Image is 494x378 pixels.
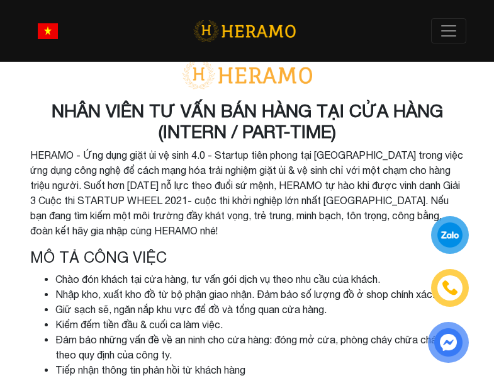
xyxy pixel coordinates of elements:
h4: Mô tả công việc [30,248,464,266]
p: HERAMO - Ứng dụng giặt ủi vệ sinh 4.0 - Startup tiên phong tại [GEOGRAPHIC_DATA] trong việc ứng d... [30,147,464,238]
li: Chào đón khách tại cửa hàng, tư vấn gói dịch vụ theo nhu cầu của khách. [55,272,464,287]
li: Tiếp nhận thông tin phản hồi từ khách hàng [55,362,464,377]
img: logo-with-text.png [178,60,317,90]
img: vn-flag.png [38,23,58,39]
li: Giữ sạch sẽ, ngăn nắp khu vực để đồ và tổng quan cửa hàng. [55,302,464,317]
li: Nhập kho, xuất kho đồ từ bộ phận giao nhận. Đảm bảo số lượng đồ ở shop chính xác. [55,287,464,302]
li: Kiểm đếm tiền đầu & cuối ca làm việc. [55,317,464,332]
h3: NHÂN VIÊN TƯ VẤN BÁN HÀNG TẠI CỬA HÀNG (INTERN / PART-TIME) [30,100,464,142]
img: phone-icon [441,279,459,297]
li: Đảm bảo những vấn đề về an ninh cho cửa hàng: đóng mở cửa, phòng cháy chữa cháy,... theo quy định... [55,332,464,362]
img: logo [193,18,296,44]
a: phone-icon [433,271,468,306]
